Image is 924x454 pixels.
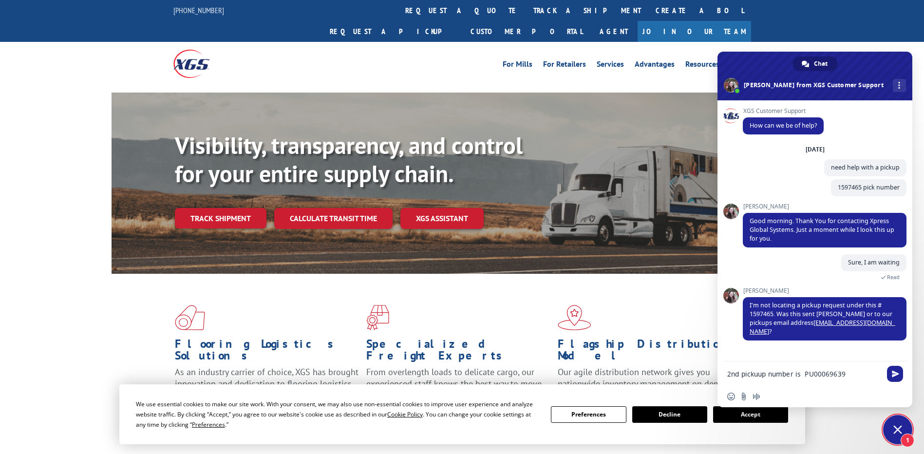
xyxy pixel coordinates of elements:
span: Chat [814,57,828,71]
div: More channels [893,79,906,92]
button: Decline [632,406,707,423]
span: [PERSON_NAME] [743,203,906,210]
p: From overlength loads to delicate cargo, our experienced staff knows the best way to move your fr... [366,366,550,410]
span: Send [887,366,903,382]
span: [PERSON_NAME] [743,287,906,294]
span: XGS Customer Support [743,108,824,114]
a: XGS ASSISTANT [400,208,484,229]
b: Visibility, transparency, and control for your entire supply chain. [175,130,523,189]
span: need help with a pickup [831,163,900,171]
img: xgs-icon-flagship-distribution-model-red [558,305,591,330]
a: Advantages [635,60,675,71]
h1: Flagship Distribution Model [558,338,742,366]
span: Insert an emoji [727,393,735,400]
span: 1 [901,434,914,447]
a: [PHONE_NUMBER] [173,5,224,15]
button: Preferences [551,406,626,423]
span: 1597465 pick number [838,183,900,191]
span: Our agile distribution network gives you nationwide inventory management on demand. [558,366,737,389]
span: Send a file [740,393,748,400]
span: How can we be of help? [750,121,817,130]
h1: Specialized Freight Experts [366,338,550,366]
button: Accept [713,406,788,423]
span: Sure, I am waiting [848,258,900,266]
div: [DATE] [806,147,825,152]
span: Cookie Policy [387,410,423,418]
span: As an industry carrier of choice, XGS has brought innovation and dedication to flooring logistics... [175,366,358,401]
div: Close chat [883,415,912,444]
a: Join Our Team [638,21,751,42]
a: Request a pickup [322,21,463,42]
a: For Mills [503,60,532,71]
img: xgs-icon-focused-on-flooring-red [366,305,389,330]
div: We use essential cookies to make our site work. With your consent, we may also use non-essential ... [136,399,539,430]
span: I'm not locating a pickup request under this # 1597465. Was this sent [PERSON_NAME] or to our pic... [750,301,895,336]
span: Good morning. Thank You for contacting Xpress Global Systems. Just a moment while I look this up ... [750,217,894,243]
a: Services [597,60,624,71]
a: Agent [590,21,638,42]
a: For Retailers [543,60,586,71]
div: Chat [793,57,837,71]
a: Track shipment [175,208,266,228]
div: Cookie Consent Prompt [119,384,805,444]
span: Read [887,274,900,281]
img: xgs-icon-total-supply-chain-intelligence-red [175,305,205,330]
a: Customer Portal [463,21,590,42]
textarea: Compose your message... [727,370,881,378]
a: Resources [685,60,719,71]
span: Audio message [753,393,760,400]
a: [EMAIL_ADDRESS][DOMAIN_NAME] [750,319,895,336]
span: Preferences [192,420,225,429]
h1: Flooring Logistics Solutions [175,338,359,366]
a: Calculate transit time [274,208,393,229]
